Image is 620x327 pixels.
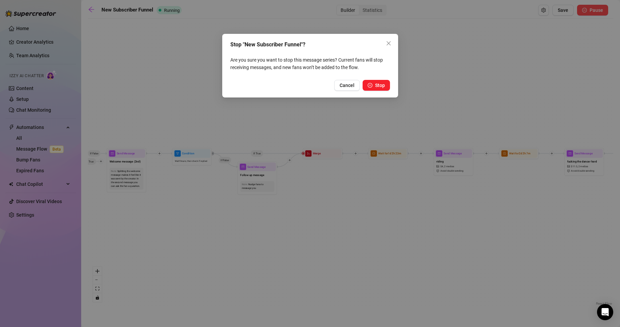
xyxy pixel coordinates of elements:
[375,83,385,88] span: Stop
[386,41,391,46] span: close
[383,41,394,46] span: Close
[230,41,390,49] div: Stop "New Subscriber Funnel"?
[230,56,390,71] p: Are you sure you want to stop this message series? Current fans will stop receiving messages, and...
[383,38,394,49] button: Close
[597,304,613,320] div: Open Intercom Messenger
[368,83,372,88] span: pause-circle
[340,83,354,88] span: Cancel
[363,80,390,91] button: Stop
[334,80,360,91] button: Cancel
